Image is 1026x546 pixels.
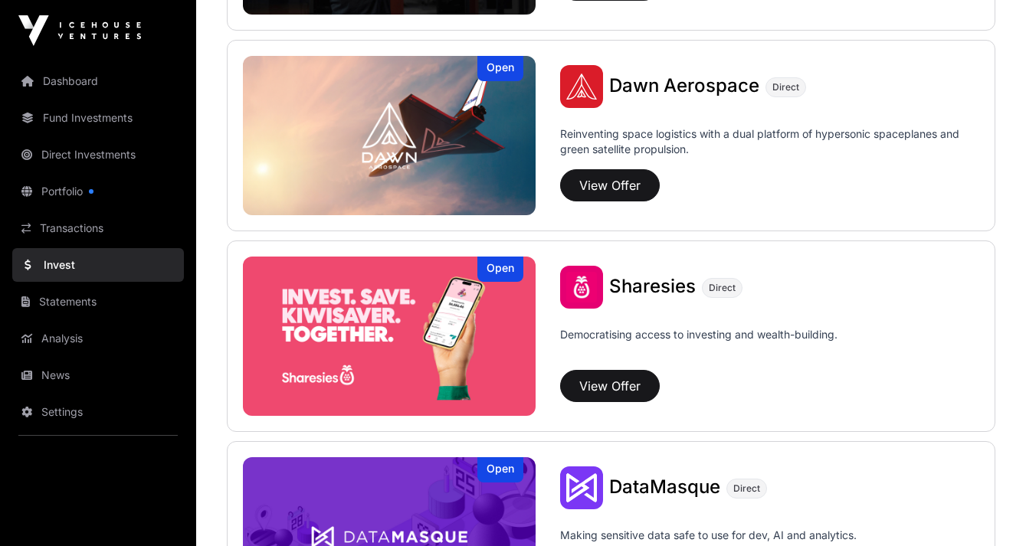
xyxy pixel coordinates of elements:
[609,277,696,297] a: Sharesies
[243,257,536,416] a: SharesiesOpen
[560,370,660,402] button: View Offer
[609,77,759,96] a: Dawn Aerospace
[609,275,696,297] span: Sharesies
[709,282,736,294] span: Direct
[18,15,141,46] img: Icehouse Ventures Logo
[560,169,660,201] button: View Offer
[733,482,760,495] span: Direct
[560,65,603,108] img: Dawn Aerospace
[477,257,523,282] div: Open
[12,322,184,355] a: Analysis
[12,395,184,429] a: Settings
[243,257,536,416] img: Sharesies
[949,472,1026,546] iframe: Chat Widget
[560,327,838,364] p: Democratising access to investing and wealth-building.
[243,56,536,215] img: Dawn Aerospace
[12,101,184,135] a: Fund Investments
[609,478,720,498] a: DataMasque
[12,175,184,208] a: Portfolio
[477,56,523,81] div: Open
[12,138,184,172] a: Direct Investments
[477,457,523,482] div: Open
[12,248,184,282] a: Invest
[12,285,184,319] a: Statements
[12,358,184,392] a: News
[560,466,603,509] img: DataMasque
[609,476,720,498] span: DataMasque
[12,211,184,245] a: Transactions
[560,126,979,163] p: Reinventing space logistics with a dual platform of hypersonic spaceplanes and green satellite pr...
[560,266,603,309] img: Sharesies
[772,81,799,93] span: Direct
[12,64,184,98] a: Dashboard
[609,74,759,96] span: Dawn Aerospace
[243,56,536,215] a: Dawn AerospaceOpen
